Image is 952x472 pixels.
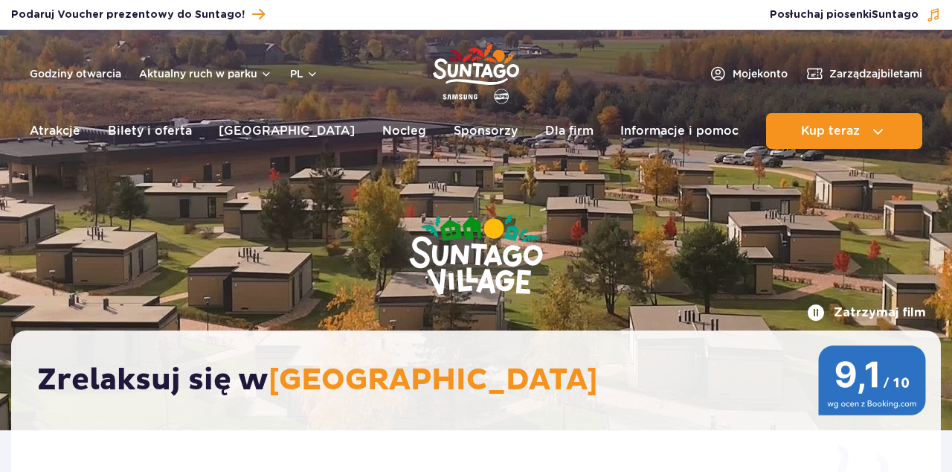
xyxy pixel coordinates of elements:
a: Nocleg [382,113,426,149]
a: Dla firm [545,113,594,149]
a: Informacje i pomoc [620,113,739,149]
a: Atrakcje [30,113,80,149]
h2: Zrelaksuj się w [37,362,930,399]
img: Suntago Village [350,156,602,356]
img: 9,1/10 wg ocen z Booking.com [818,345,926,415]
a: Zarządzajbiletami [805,65,922,83]
button: Zatrzymaj film [807,304,926,322]
a: Park of Poland [433,37,519,106]
button: Posłuchaj piosenkiSuntago [770,7,941,22]
span: Suntago [872,10,919,20]
a: Podaruj Voucher prezentowy do Suntago! [11,4,265,25]
button: pl [290,66,318,81]
a: [GEOGRAPHIC_DATA] [219,113,355,149]
span: Kup teraz [801,124,860,138]
a: Godziny otwarcia [30,66,121,81]
a: Bilety i oferta [108,113,192,149]
a: Sponsorzy [454,113,518,149]
span: Moje konto [733,66,788,81]
button: Aktualny ruch w parku [139,68,272,80]
span: Posłuchaj piosenki [770,7,919,22]
span: [GEOGRAPHIC_DATA] [268,362,598,399]
button: Kup teraz [766,113,922,149]
span: Podaruj Voucher prezentowy do Suntago! [11,7,245,22]
span: Zarządzaj biletami [829,66,922,81]
a: Mojekonto [709,65,788,83]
